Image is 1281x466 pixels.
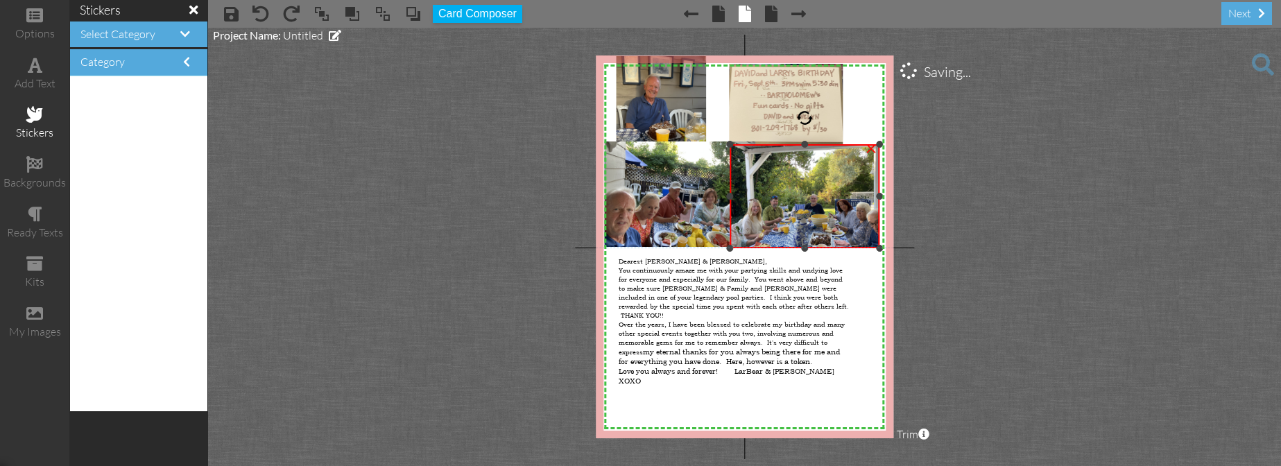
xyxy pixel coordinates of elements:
[619,347,840,366] span: my eternal thanks for you always being there for me and for everything you have done. Here, howev...
[860,136,882,158] div: ×
[619,257,767,266] span: Dearest [PERSON_NAME] & [PERSON_NAME],
[213,28,281,42] span: Project Name:
[716,12,848,187] img: 20250907-204547-2f742dac571b-original.jpg
[433,5,522,23] button: Card Composer
[80,3,198,17] h4: stickers
[619,266,849,320] span: You continuously amaze me with your partying skills and undying love for everyone and especially ...
[80,27,155,41] a: Select Category
[1280,465,1281,466] iframe: Chat
[619,366,842,386] span: Love you always and forever! LarBear & [PERSON_NAME] XOXO
[616,56,706,177] img: 20250907-204950-e7062a446e16-original.JPEG
[730,136,879,248] img: 20250907-205359-b65665bb7f73-original.jpg
[283,28,323,42] span: Untitled
[619,320,845,356] span: Over the years, I have been blessed to celebrate my birthday and many other special events togeth...
[897,426,929,442] span: Trim
[80,55,125,69] a: Category
[605,134,756,247] img: 20250907-205351-07cf7b19ffe2-original.jpg
[1221,2,1272,25] div: next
